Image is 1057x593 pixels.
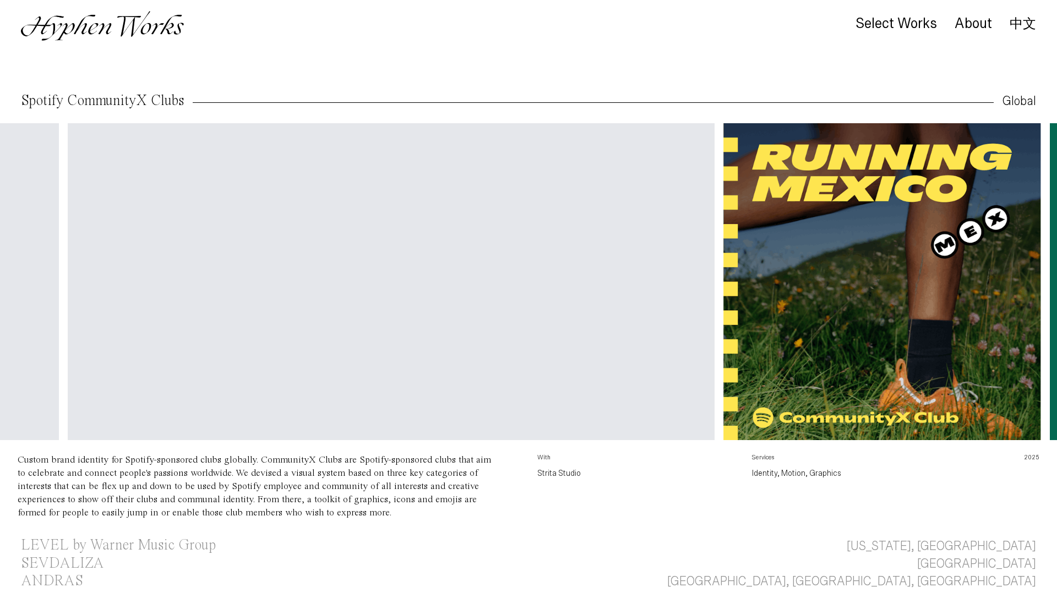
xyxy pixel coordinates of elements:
[1010,18,1036,30] a: 中文
[18,455,491,518] div: Custom brand identity for Spotify-sponsored clubs globally. CommunityX Clubs are Spotify-sponsore...
[21,556,104,571] div: SEVDALIZA
[1002,92,1036,110] div: Global
[21,538,216,553] div: LEVEL by Warner Music Group
[917,555,1036,573] div: [GEOGRAPHIC_DATA]
[955,16,992,31] div: About
[856,18,937,30] a: Select Works
[667,573,1036,590] div: [GEOGRAPHIC_DATA], [GEOGRAPHIC_DATA], [GEOGRAPHIC_DATA]
[21,11,183,41] img: Hyphen Works
[21,574,83,589] div: ANDRAS
[21,94,184,108] div: Spotify CommunityX Clubs
[955,18,992,30] a: About
[723,123,1041,440] img: Z6MwF5bqstJ9-Paz_Spotify-CommX-Club-5.png
[856,16,937,31] div: Select Works
[967,453,1039,466] p: 2025
[752,466,949,480] p: Identity, Motion, Graphics
[537,453,734,466] p: With
[847,537,1036,555] div: [US_STATE], [GEOGRAPHIC_DATA]
[68,123,715,447] video: Your browser does not support the video tag.
[537,466,734,480] p: Strita Studio
[752,453,949,466] p: Services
